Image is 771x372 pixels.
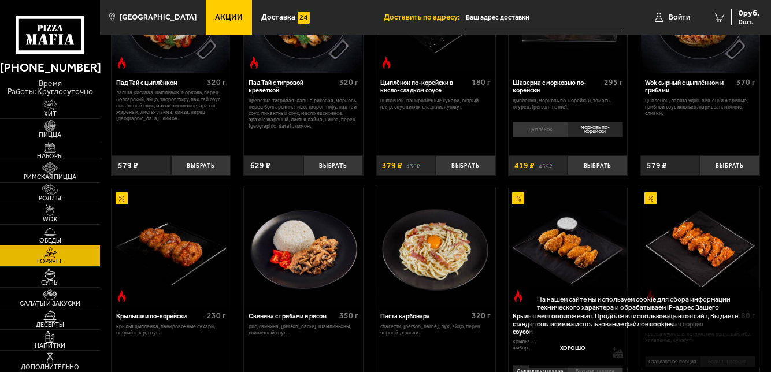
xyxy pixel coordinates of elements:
[380,323,491,336] p: спагетти, [PERSON_NAME], лук, яйцо, перец черный , сливки.
[568,155,627,175] button: Выбрать
[604,77,623,87] span: 295 г
[513,338,605,351] p: крылья куриные, острый кляр, соус на выбор.
[736,77,755,87] span: 370 г
[118,162,138,170] span: 579 ₽
[509,119,628,150] div: 0
[539,162,553,170] s: 459 ₽
[513,122,568,138] li: цыплёнок
[112,188,230,306] img: Крылышки по-корейски
[513,313,601,336] div: Крылышки в кляре стандартная порция c соусом
[739,9,759,17] span: 0 руб.
[249,323,359,336] p: рис, свинина, [PERSON_NAME], шампиньоны, сливочный соус.
[513,98,623,110] p: цыпленок, морковь по-корейски, томаты, огурец, [PERSON_NAME].
[376,188,495,306] a: Паста карбонара
[250,162,270,170] span: 629 ₽
[116,90,227,122] p: лапша рисовая, цыпленок, морковь, перец болгарский, яйцо, творог тофу, пад тай соус, пикантный со...
[512,192,524,204] img: Акционный
[466,7,620,28] input: Ваш адрес доставки
[171,155,231,175] button: Выбрать
[249,98,359,130] p: креветка тигровая, лапша рисовая, морковь, перец болгарский, яйцо, творог тофу, пад тай соус, пик...
[513,79,601,95] div: Шаверма с морковью по-корейски
[112,188,231,306] a: АкционныйОстрое блюдоКрылышки по-корейски
[120,13,197,21] span: [GEOGRAPHIC_DATA]
[537,336,609,360] button: Хорошо
[116,192,128,204] img: Акционный
[380,313,469,320] div: Паста карбонара
[303,155,363,175] button: Выбрать
[116,323,227,336] p: крылья цыплёнка, панировочные сухари, острый кляр, соус.
[641,188,759,306] img: Крылья Дракона стандартная порция
[380,57,392,69] img: Острое блюдо
[645,79,733,95] div: Wok сырный с цыплёнком и грибами
[380,98,491,110] p: цыпленок, панировочные сухари, острый кляр, Соус кисло-сладкий, кунжут.
[568,122,623,138] li: морковь по-корейски
[116,290,128,302] img: Острое блюдо
[512,290,524,302] img: Острое блюдо
[700,155,759,175] button: Выбрать
[249,79,337,95] div: Пад Тай с тигровой креветкой
[207,311,226,321] span: 230 г
[380,79,469,95] div: Цыплёнок по-корейски в кисло-сладком соусе
[339,311,358,321] span: 350 г
[645,98,755,117] p: цыпленок, лапша удон, вешенки жареные, грибной соус Жюльен, пармезан, молоко, сливки.
[339,77,358,87] span: 320 г
[244,188,362,306] img: Свинина с грибами и рисом
[244,188,363,306] a: Свинина с грибами и рисом
[436,155,495,175] button: Выбрать
[116,79,205,87] div: Пад Тай с цыплёнком
[509,188,628,306] a: АкционныйОстрое блюдоКрылышки в кляре стандартная порция c соусом
[116,313,205,320] div: Крылышки по-корейски
[644,192,657,204] img: Акционный
[377,188,495,306] img: Паста карбонара
[509,188,627,306] img: Крылышки в кляре стандартная порция c соусом
[261,13,295,21] span: Доставка
[248,57,260,69] img: Острое блюдо
[406,162,420,170] s: 436 ₽
[537,295,745,329] p: На нашем сайте мы используем cookie для сбора информации технического характера и обрабатываем IP...
[739,18,759,25] span: 0 шт.
[669,13,690,21] span: Войти
[116,57,128,69] img: Острое блюдо
[647,162,667,170] span: 579 ₽
[514,162,535,170] span: 419 ₽
[215,13,243,21] span: Акции
[249,313,337,320] div: Свинина с грибами и рисом
[207,77,226,87] span: 320 г
[382,162,402,170] span: 379 ₽
[384,13,466,21] span: Доставить по адресу:
[472,77,491,87] span: 180 г
[640,188,759,306] a: АкционныйОстрое блюдоКрылья Дракона стандартная порция
[298,12,310,24] img: 15daf4d41897b9f0e9f617042186c801.svg
[472,311,491,321] span: 320 г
